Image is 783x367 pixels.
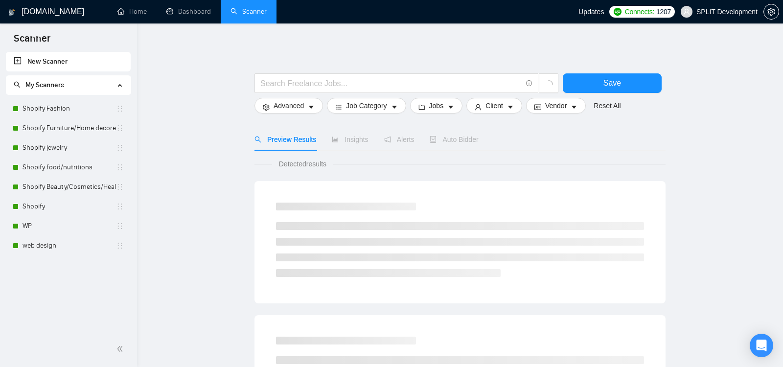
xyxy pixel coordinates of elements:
[23,158,116,177] a: Shopify food/nutritions
[23,236,116,255] a: web design
[526,80,532,87] span: info-circle
[578,8,604,16] span: Updates
[763,4,779,20] button: setting
[116,124,124,132] span: holder
[475,103,482,111] span: user
[116,222,124,230] span: holder
[23,99,116,118] a: Shopify Fashion
[384,136,415,143] span: Alerts
[23,138,116,158] a: Shopify jewelry
[563,73,662,93] button: Save
[332,136,368,143] span: Insights
[534,103,541,111] span: idcard
[391,103,398,111] span: caret-down
[430,136,437,143] span: robot
[23,216,116,236] a: WP
[614,8,622,16] img: upwork-logo.png
[116,105,124,113] span: holder
[327,98,406,114] button: barsJob Categorycaret-down
[272,159,333,169] span: Detected results
[485,100,503,111] span: Client
[6,118,131,138] li: Shopify Furniture/Home decore
[6,197,131,216] li: Shopify
[335,103,342,111] span: bars
[6,99,131,118] li: Shopify Fashion
[447,103,454,111] span: caret-down
[6,236,131,255] li: web design
[14,81,21,88] span: search
[14,81,64,89] span: My Scanners
[430,136,478,143] span: Auto Bidder
[750,334,773,357] div: Open Intercom Messenger
[254,98,323,114] button: settingAdvancedcaret-down
[8,4,15,20] img: logo
[116,163,124,171] span: holder
[418,103,425,111] span: folder
[116,144,124,152] span: holder
[254,136,316,143] span: Preview Results
[384,136,391,143] span: notification
[6,158,131,177] li: Shopify food/nutritions
[230,7,267,16] a: searchScanner
[429,100,444,111] span: Jobs
[507,103,514,111] span: caret-down
[274,100,304,111] span: Advanced
[116,203,124,210] span: holder
[166,7,211,16] a: dashboardDashboard
[683,8,690,15] span: user
[6,52,131,71] li: New Scanner
[763,8,779,16] a: setting
[23,118,116,138] a: Shopify Furniture/Home decore
[6,31,58,52] span: Scanner
[6,216,131,236] li: WP
[656,6,671,17] span: 1207
[594,100,621,111] a: Reset All
[526,98,586,114] button: idcardVendorcaret-down
[23,177,116,197] a: Shopify Beauty/Cosmetics/Health
[6,138,131,158] li: Shopify jewelry
[117,7,147,16] a: homeHome
[625,6,654,17] span: Connects:
[23,197,116,216] a: Shopify
[6,177,131,197] li: Shopify Beauty/Cosmetics/Health
[14,52,123,71] a: New Scanner
[116,242,124,250] span: holder
[260,77,522,90] input: Search Freelance Jobs...
[332,136,339,143] span: area-chart
[571,103,577,111] span: caret-down
[545,100,567,111] span: Vendor
[603,77,621,89] span: Save
[25,81,64,89] span: My Scanners
[116,183,124,191] span: holder
[254,136,261,143] span: search
[544,80,553,89] span: loading
[410,98,463,114] button: folderJobscaret-down
[116,344,126,354] span: double-left
[308,103,315,111] span: caret-down
[466,98,522,114] button: userClientcaret-down
[764,8,779,16] span: setting
[346,100,387,111] span: Job Category
[263,103,270,111] span: setting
